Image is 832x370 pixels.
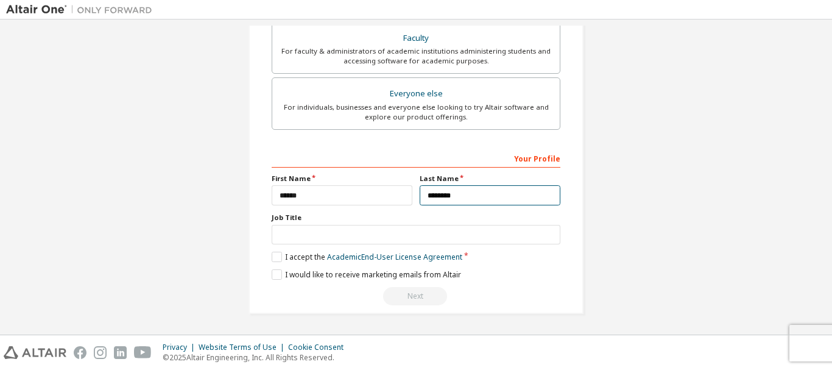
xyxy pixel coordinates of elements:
[280,102,552,122] div: For individuals, businesses and everyone else looking to try Altair software and explore our prod...
[6,4,158,16] img: Altair One
[272,213,560,222] label: Job Title
[74,346,86,359] img: facebook.svg
[280,30,552,47] div: Faculty
[272,148,560,168] div: Your Profile
[94,346,107,359] img: instagram.svg
[163,343,199,352] div: Privacy
[280,46,552,66] div: For faculty & administrators of academic institutions administering students and accessing softwa...
[272,269,461,280] label: I would like to receive marketing emails from Altair
[163,352,351,363] p: © 2025 Altair Engineering, Inc. All Rights Reserved.
[134,346,152,359] img: youtube.svg
[280,85,552,102] div: Everyone else
[114,346,127,359] img: linkedin.svg
[272,287,560,305] div: Read and acccept EULA to continue
[199,343,288,352] div: Website Terms of Use
[288,343,351,352] div: Cookie Consent
[327,252,462,262] a: Academic End-User License Agreement
[272,252,462,262] label: I accept the
[272,174,412,183] label: First Name
[420,174,560,183] label: Last Name
[4,346,66,359] img: altair_logo.svg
